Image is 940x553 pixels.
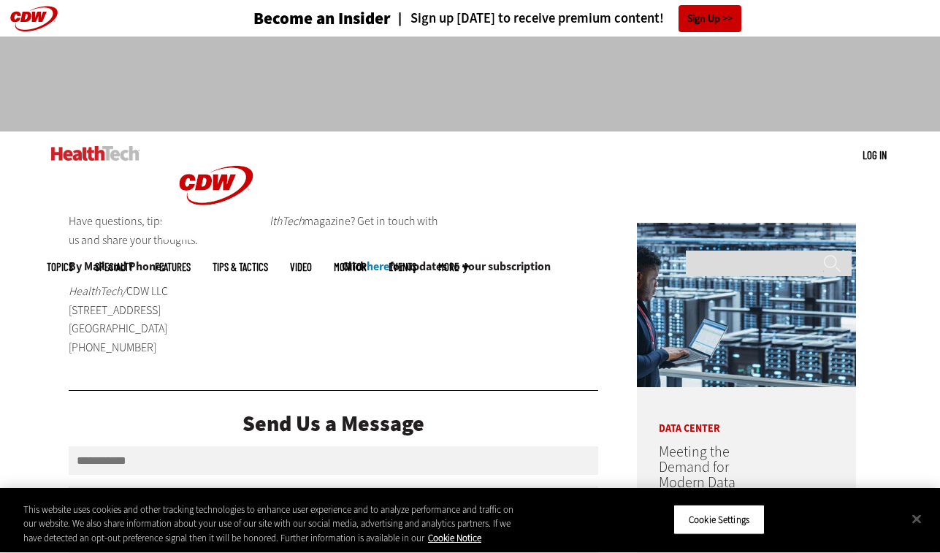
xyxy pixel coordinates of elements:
[863,148,887,161] a: Log in
[673,504,765,535] button: Cookie Settings
[290,262,312,272] a: Video
[47,262,73,272] span: Topics
[69,283,126,299] em: HealthTech/
[69,282,248,356] p: CDW LLC [STREET_ADDRESS] [GEOGRAPHIC_DATA] [PHONE_NUMBER]
[23,503,517,546] div: This website uses cookies and other tracking technologies to enhance user experience and to analy...
[213,262,268,272] a: Tips & Tactics
[155,262,191,272] a: Features
[199,10,391,27] a: Become an Insider
[438,262,469,272] span: More
[901,503,933,535] button: Close
[863,148,887,163] div: User menu
[428,532,481,544] a: More information about your privacy
[637,223,856,387] img: engineer with laptop overlooking data center
[659,442,735,523] a: Meeting the Demand for Modern Data Centers in Healthcare
[161,228,271,243] a: CDW
[253,10,391,27] h3: Become an Insider
[334,262,367,272] a: MonITor
[205,51,736,117] iframe: advertisement
[637,402,790,434] p: Data Center
[391,12,664,26] a: Sign up [DATE] to receive premium content!
[51,146,140,161] img: Home
[389,262,416,272] a: Events
[161,131,271,240] img: Home
[679,5,741,32] a: Sign Up
[95,262,133,272] span: Specialty
[69,413,599,435] div: Send Us a Message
